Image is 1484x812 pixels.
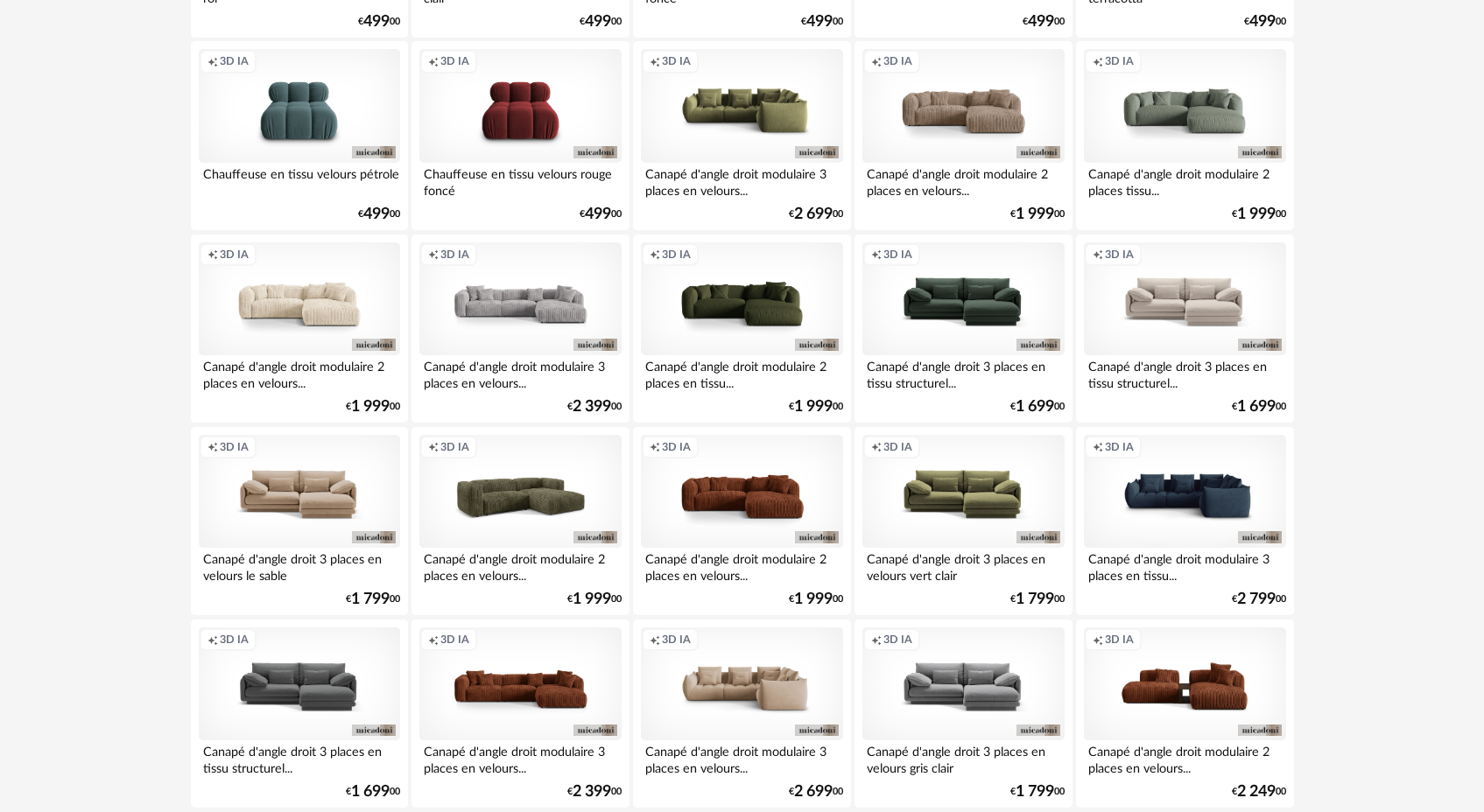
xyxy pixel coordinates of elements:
div: € 00 [580,16,622,28]
span: Creation icon [1093,54,1103,68]
div: Canapé d'angle droit 3 places en tissu structurel... [199,740,400,775]
a: Creation icon 3D IA Canapé d'angle droit 3 places en tissu structurel... €1 69900 [855,234,1072,423]
span: 2 699 [794,208,833,220]
span: Creation icon [871,54,882,68]
span: 1 999 [1237,208,1276,220]
div: € 00 [789,401,843,413]
div: € 00 [358,16,400,28]
div: € 00 [789,208,843,220]
span: 499 [363,208,390,220]
span: 3D IA [220,633,249,647]
div: € 00 [1232,208,1286,220]
div: € 00 [801,16,843,28]
div: € 00 [1232,401,1286,413]
span: Creation icon [871,633,882,647]
div: € 00 [789,786,843,798]
div: € 00 [567,786,622,798]
div: € 00 [580,208,622,220]
div: Canapé d'angle droit modulaire 3 places en velours... [419,355,621,390]
span: Creation icon [207,248,218,262]
div: € 00 [1232,786,1286,798]
span: Creation icon [871,248,882,262]
div: Chauffeuse en tissu velours rouge foncé [419,163,621,198]
a: Creation icon 3D IA Canapé d'angle droit modulaire 3 places en velours... €2 69900 [633,41,850,230]
span: 1 799 [1016,593,1054,605]
span: 1 999 [794,593,833,605]
span: 2 699 [794,786,833,798]
span: Creation icon [650,440,660,454]
div: € 00 [346,593,400,605]
span: Creation icon [428,54,439,68]
div: € 00 [789,593,843,605]
div: Canapé d'angle droit 3 places en velours vert clair [862,548,1064,583]
div: Canapé d'angle droit modulaire 3 places en velours... [641,163,842,198]
span: 3D IA [1105,633,1134,647]
span: 2 399 [573,401,611,413]
div: € 00 [1232,593,1286,605]
span: Creation icon [207,633,218,647]
span: 499 [1028,16,1054,28]
span: 499 [585,208,611,220]
div: Canapé d'angle droit modulaire 2 places en velours... [862,163,1064,198]
div: € 00 [1010,786,1065,798]
div: Canapé d'angle droit modulaire 2 places en velours... [1084,740,1285,775]
span: 1 699 [1016,401,1054,413]
div: Chauffeuse en tissu velours pétrole [199,163,400,198]
span: 499 [363,16,390,28]
span: 1 999 [573,593,611,605]
span: 2 399 [573,786,611,798]
a: Creation icon 3D IA Canapé d'angle droit modulaire 2 places en tissu... €1 99900 [633,234,850,423]
a: Creation icon 3D IA Canapé d'angle droit 3 places en velours vert clair €1 79900 [855,427,1072,616]
div: € 00 [567,593,622,605]
div: Canapé d'angle droit modulaire 3 places en tissu... [1084,548,1285,583]
a: Creation icon 3D IA Canapé d'angle droit modulaire 2 places tissu... €1 99900 [1076,41,1293,230]
span: 3D IA [662,248,691,262]
span: 3D IA [662,54,691,68]
span: 3D IA [440,633,469,647]
a: Creation icon 3D IA Canapé d'angle droit modulaire 3 places en tissu... €2 79900 [1076,427,1293,616]
a: Creation icon 3D IA Canapé d'angle droit modulaire 3 places en velours... €2 39900 [411,234,629,423]
span: Creation icon [207,440,218,454]
div: Canapé d'angle droit 3 places en tissu structurel... [1084,355,1285,390]
span: 1 999 [351,401,390,413]
span: 3D IA [883,54,912,68]
span: Creation icon [428,248,439,262]
div: Canapé d'angle droit 3 places en velours gris clair [862,740,1064,775]
a: Creation icon 3D IA Canapé d'angle droit modulaire 3 places en velours... €2 69900 [633,619,850,808]
div: Canapé d'angle droit modulaire 2 places en tissu... [641,355,842,390]
a: Creation icon 3D IA Canapé d'angle droit 3 places en velours gris clair €1 79900 [855,619,1072,808]
a: Creation icon 3D IA Canapé d'angle droit modulaire 2 places en velours... €1 99900 [191,234,408,423]
span: Creation icon [650,54,660,68]
span: 1 999 [794,401,833,413]
span: Creation icon [1093,440,1103,454]
span: 1 999 [1016,208,1054,220]
div: € 00 [1010,593,1065,605]
span: 499 [585,16,611,28]
div: Canapé d'angle droit modulaire 2 places tissu... [1084,163,1285,198]
span: 3D IA [883,440,912,454]
a: Creation icon 3D IA Chauffeuse en tissu velours pétrole €49900 [191,41,408,230]
a: Creation icon 3D IA Chauffeuse en tissu velours rouge foncé €49900 [411,41,629,230]
a: Creation icon 3D IA Canapé d'angle droit 3 places en tissu structurel... €1 69900 [191,619,408,808]
div: Canapé d'angle droit 3 places en tissu structurel... [862,355,1064,390]
span: 3D IA [1105,54,1134,68]
span: 3D IA [440,440,469,454]
span: 3D IA [1105,440,1134,454]
span: 499 [1249,16,1276,28]
span: 3D IA [440,54,469,68]
div: Canapé d'angle droit modulaire 2 places en velours... [199,355,400,390]
div: Canapé d'angle droit modulaire 3 places en velours... [419,740,621,775]
span: Creation icon [871,440,882,454]
a: Creation icon 3D IA Canapé d'angle droit modulaire 3 places en velours... €2 39900 [411,619,629,808]
span: 1 799 [1016,786,1054,798]
span: 3D IA [440,248,469,262]
span: Creation icon [428,633,439,647]
span: Creation icon [1093,248,1103,262]
div: € 00 [358,208,400,220]
div: € 00 [567,401,622,413]
span: 2 249 [1237,786,1276,798]
span: 3D IA [883,633,912,647]
div: Canapé d'angle droit 3 places en velours le sable [199,548,400,583]
div: Canapé d'angle droit modulaire 2 places en velours... [641,548,842,583]
span: 3D IA [220,248,249,262]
